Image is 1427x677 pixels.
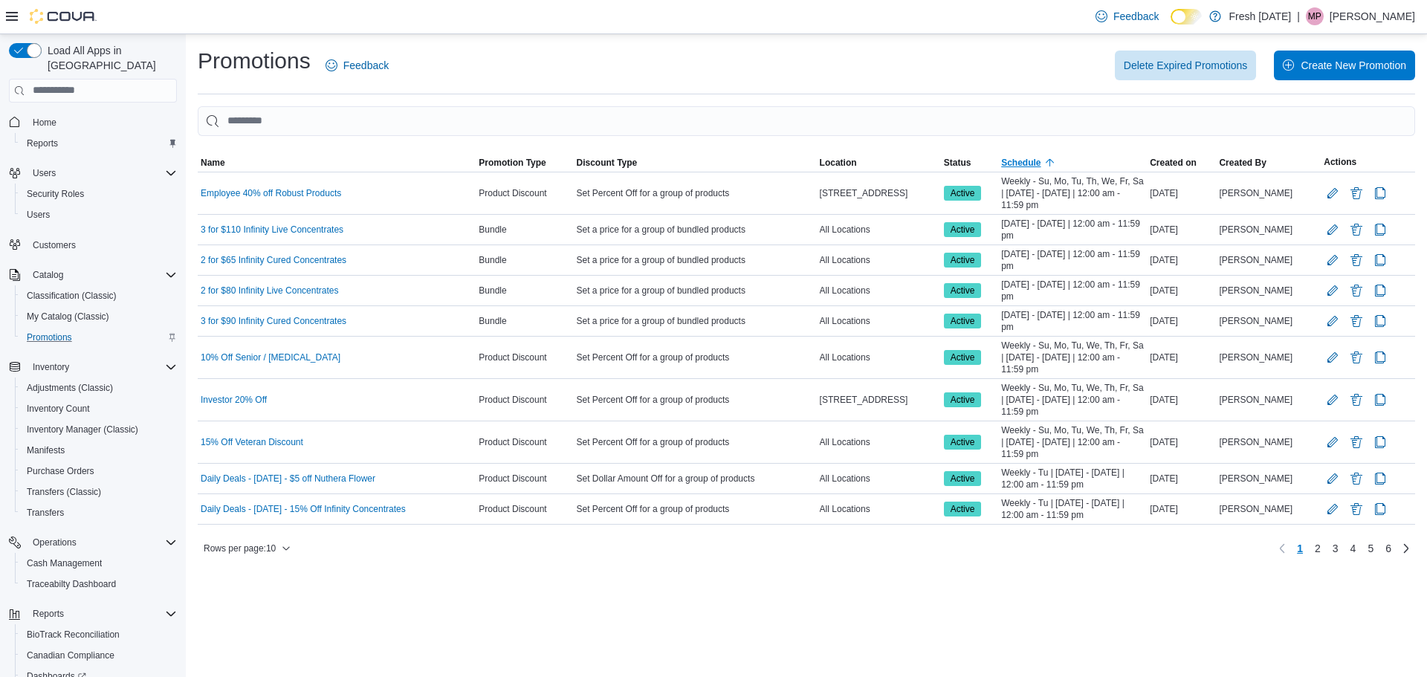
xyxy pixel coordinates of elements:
[573,154,816,172] button: Discount Type
[951,314,975,328] span: Active
[951,472,975,485] span: Active
[1347,349,1365,366] button: Delete Promotion
[27,424,138,435] span: Inventory Manager (Classic)
[951,435,975,449] span: Active
[1001,340,1144,375] span: Weekly - Su, Mo, Tu, We, Th, Fr, Sa | [DATE] - [DATE] | 12:00 am - 11:59 pm
[1219,352,1292,363] span: [PERSON_NAME]
[27,290,117,302] span: Classification (Classic)
[1219,503,1292,515] span: [PERSON_NAME]
[476,154,573,172] button: Promotion Type
[1147,312,1216,330] div: [DATE]
[21,554,177,572] span: Cash Management
[1291,537,1397,560] ul: Pagination for table:
[21,287,177,305] span: Classification (Classic)
[820,187,908,199] span: [STREET_ADDRESS]
[15,133,183,154] button: Reports
[15,419,183,440] button: Inventory Manager (Classic)
[15,645,183,666] button: Canadian Compliance
[573,312,816,330] div: Set a price for a group of bundled products
[15,285,183,306] button: Classification (Classic)
[27,113,177,132] span: Home
[201,394,267,406] a: Investor 20% Off
[1347,282,1365,299] button: Delete Promotion
[42,43,177,73] span: Load All Apps in [GEOGRAPHIC_DATA]
[1219,315,1292,327] span: [PERSON_NAME]
[944,314,982,328] span: Active
[3,111,183,133] button: Home
[33,117,56,129] span: Home
[951,223,975,236] span: Active
[33,269,63,281] span: Catalog
[573,184,816,202] div: Set Percent Off for a group of products
[820,394,908,406] span: [STREET_ADDRESS]
[21,441,71,459] a: Manifests
[820,224,870,236] span: All Locations
[944,186,982,201] span: Active
[15,574,183,595] button: Traceabilty Dashboard
[479,352,546,363] span: Product Discount
[1347,184,1365,202] button: Delete Promotion
[1297,7,1300,25] p: |
[21,185,177,203] span: Security Roles
[1113,9,1159,24] span: Feedback
[1219,157,1266,169] span: Created By
[817,154,941,172] button: Location
[3,234,183,256] button: Customers
[1001,497,1144,521] span: Weekly - Tu | [DATE] - [DATE] | 12:00 am - 11:59 pm
[21,379,119,397] a: Adjustments (Classic)
[1315,541,1321,556] span: 2
[1371,391,1389,409] button: Clone Promotion
[1324,221,1342,239] button: Edit Promotion
[27,557,102,569] span: Cash Management
[1273,537,1415,560] nav: Pagination for table:
[30,9,97,24] img: Cova
[21,308,177,325] span: My Catalog (Classic)
[479,187,546,199] span: Product Discount
[201,187,341,199] a: Employee 40% off Robust Products
[1371,184,1389,202] button: Clone Promotion
[27,137,58,149] span: Reports
[1001,279,1144,302] span: [DATE] - [DATE] | 12:00 am - 11:59 pm
[15,440,183,461] button: Manifests
[1347,470,1365,487] button: Delete Promotion
[1001,382,1144,418] span: Weekly - Su, Mo, Tu, We, Th, Fr, Sa | [DATE] - [DATE] | 12:00 am - 11:59 pm
[944,222,982,237] span: Active
[15,624,183,645] button: BioTrack Reconciliation
[951,393,975,406] span: Active
[820,315,870,327] span: All Locations
[1274,51,1415,80] button: Create New Promotion
[3,357,183,378] button: Inventory
[1371,433,1389,451] button: Clone Promotion
[1347,433,1365,451] button: Delete Promotion
[3,265,183,285] button: Catalog
[1150,157,1197,169] span: Created on
[21,379,177,397] span: Adjustments (Classic)
[3,163,183,184] button: Users
[15,482,183,502] button: Transfers (Classic)
[33,361,69,373] span: Inventory
[1147,349,1216,366] div: [DATE]
[1371,282,1389,299] button: Clone Promotion
[27,578,116,590] span: Traceabilty Dashboard
[1147,433,1216,451] div: [DATE]
[21,328,177,346] span: Promotions
[479,224,506,236] span: Bundle
[21,575,122,593] a: Traceabilty Dashboard
[1385,541,1391,556] span: 6
[1001,424,1144,460] span: Weekly - Su, Mo, Tu, We, Th, Fr, Sa | [DATE] - [DATE] | 12:00 am - 11:59 pm
[1219,254,1292,266] span: [PERSON_NAME]
[15,461,183,482] button: Purchase Orders
[27,331,72,343] span: Promotions
[201,315,346,327] a: 3 for $90 Infinity Cured Concentrates
[15,378,183,398] button: Adjustments (Classic)
[21,135,177,152] span: Reports
[944,502,982,516] span: Active
[944,157,971,169] span: Status
[1001,218,1144,242] span: [DATE] - [DATE] | 12:00 am - 11:59 pm
[198,106,1415,136] input: This is a search bar. As you type, the results lower in the page will automatically filter.
[27,209,50,221] span: Users
[1001,175,1144,211] span: Weekly - Su, Mo, Tu, Th, We, Fr, Sa | [DATE] - [DATE] | 12:00 am - 11:59 pm
[21,185,90,203] a: Security Roles
[951,187,975,200] span: Active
